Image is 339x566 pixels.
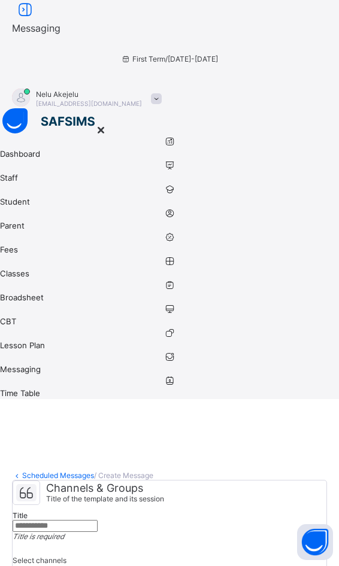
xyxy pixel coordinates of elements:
span: Messaging [12,22,60,34]
a: Scheduled Messages [22,471,94,480]
span: / Create Message [94,471,153,480]
img: safsims [2,108,95,133]
span: [EMAIL_ADDRESS][DOMAIN_NAME] [36,100,142,107]
span: Title of the template and its session [46,494,164,503]
span: session/term information [121,54,219,63]
span: Nelu Akejelu [36,90,142,99]
em: Title is required [13,532,64,541]
span: Channels & Groups [46,482,164,494]
span: Select channels [13,556,66,565]
button: Open asap [297,524,333,560]
span: Title [13,511,28,520]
